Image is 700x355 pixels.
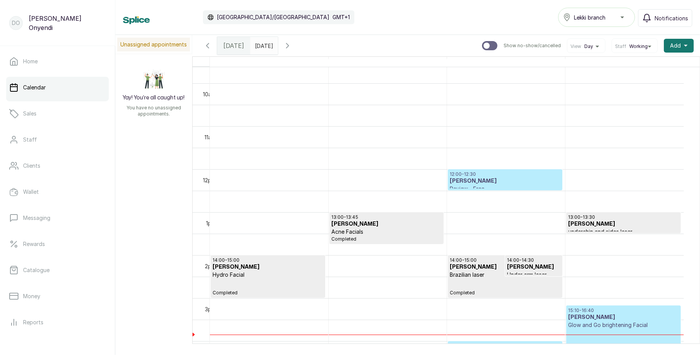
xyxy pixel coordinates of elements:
span: [PERSON_NAME] [483,57,529,66]
span: [PERSON_NAME] [246,57,292,66]
button: Add [664,39,694,53]
span: Completed [213,290,323,296]
p: Home [23,58,38,65]
p: Calendar [23,84,46,91]
input: Select date [251,37,263,50]
p: Rewards [23,240,45,248]
div: 1pm [205,219,217,227]
a: Clients [6,155,109,177]
p: Review - Free [450,185,560,193]
p: You have no unassigned appointments. [120,105,188,117]
h3: [PERSON_NAME] [507,263,560,271]
a: Home [6,51,109,72]
p: Glow and Go brightening Facial [568,321,679,329]
p: GMT+1 [333,13,350,21]
a: Wallet [6,181,109,203]
p: 14:00 - 15:00 [450,257,560,263]
p: DO [12,19,20,27]
div: [DATE] [217,37,250,54]
span: Lekki branch [574,13,605,21]
h3: [PERSON_NAME] [450,263,560,271]
span: Notifications [655,14,688,22]
p: underchin and sides laser [568,228,679,236]
h3: [PERSON_NAME] [213,263,323,271]
span: Staff [615,43,626,50]
p: Staff [23,136,37,144]
a: Money [6,286,109,307]
p: 13:00 - 13:30 [568,214,679,220]
span: Uju [619,57,630,66]
p: Brazilian laser [450,271,560,279]
a: Messaging [6,207,109,229]
span: Add [670,42,681,50]
p: Hydro Facial [213,271,323,279]
span: Completed [331,236,442,242]
p: Catalogue [23,266,50,274]
div: 12pm [201,176,217,184]
span: [DATE] [223,41,244,50]
p: Show no-show/cancelled [504,43,561,49]
p: Wallet [23,188,39,196]
div: 3pm [203,305,217,313]
span: Day [584,43,593,50]
span: Completed [450,290,560,296]
button: Lekki branch [558,8,635,27]
p: 14:00 - 14:30 [507,257,560,263]
button: ViewDay [570,43,602,50]
a: Calendar [6,77,109,98]
p: [PERSON_NAME] Onyendi [29,14,106,32]
p: 12:00 - 12:30 [450,171,560,177]
button: StaffWorking [615,43,654,50]
p: 13:00 - 13:45 [331,214,442,220]
a: Sales [6,103,109,124]
a: Staff [6,129,109,150]
p: 14:00 - 15:00 [213,257,323,263]
p: Under arm laser [507,271,560,279]
h2: Yay! You’re all caught up! [123,94,185,102]
button: Notifications [638,9,692,27]
h3: [PERSON_NAME] [331,220,442,228]
p: Messaging [23,214,50,222]
p: Clients [23,162,40,170]
a: Rewards [6,233,109,255]
span: View [570,43,581,50]
p: Sales [23,110,37,117]
a: Catalogue [6,259,109,281]
div: 10am [201,90,217,98]
p: Reports [23,319,43,326]
svg: calender simple [268,41,273,46]
p: 16:00 - 16:45 [450,343,560,349]
h3: [PERSON_NAME] [568,220,679,228]
span: Working [629,43,648,50]
p: Unassigned appointments [117,38,190,51]
div: 11am [203,133,217,141]
p: 15:10 - 16:40 [568,307,679,314]
h3: [PERSON_NAME] [568,314,679,321]
a: Reports [6,312,109,333]
div: 2pm [203,262,217,270]
span: Rajunoh [376,57,399,66]
p: Acne Facials [331,228,442,236]
h3: [PERSON_NAME] [450,177,560,185]
p: [GEOGRAPHIC_DATA]/[GEOGRAPHIC_DATA] [217,13,329,21]
p: Money [23,292,40,300]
